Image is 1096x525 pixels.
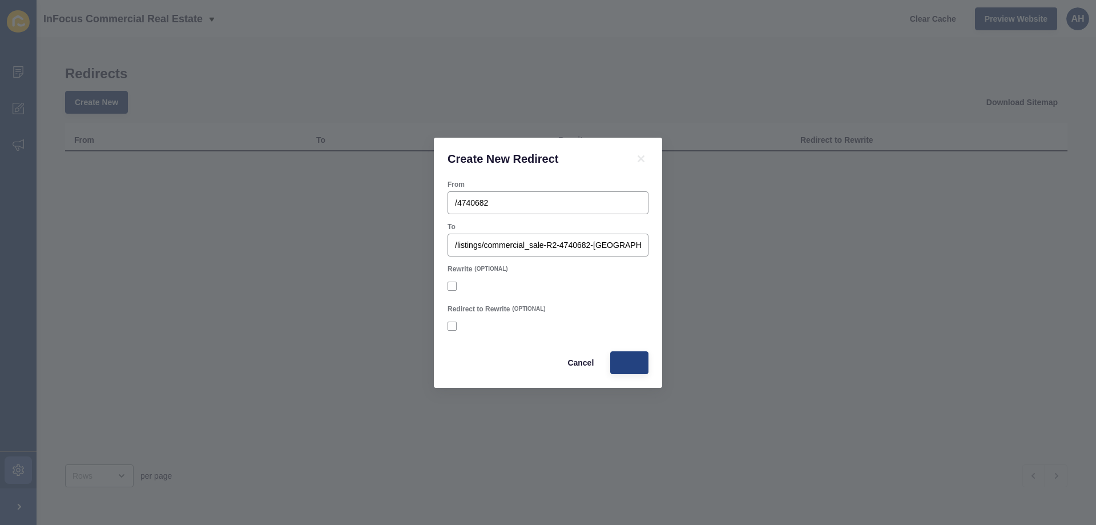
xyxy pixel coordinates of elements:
[567,357,594,368] span: Cancel
[474,265,507,273] span: (OPTIONAL)
[448,151,620,166] h1: Create New Redirect
[448,180,465,189] label: From
[512,305,545,313] span: (OPTIONAL)
[448,304,510,314] label: Redirect to Rewrite
[558,351,603,374] button: Cancel
[448,222,456,231] label: To
[448,264,472,274] label: Rewrite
